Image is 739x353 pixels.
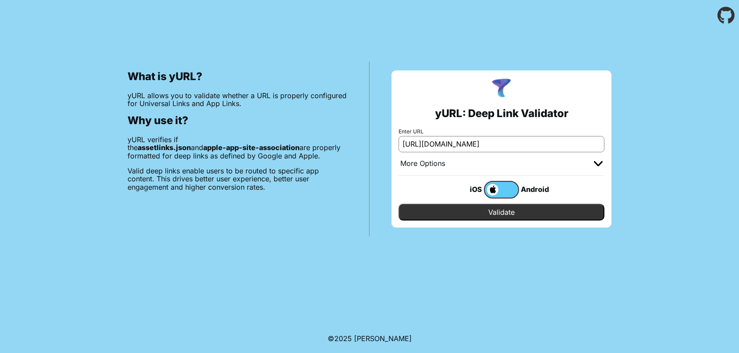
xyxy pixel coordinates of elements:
[128,92,347,108] p: yURL allows you to validate whether a URL is properly configured for Universal Links and App Links.
[399,204,604,221] input: Validate
[128,70,347,83] h2: What is yURL?
[399,129,604,135] label: Enter URL
[519,184,554,195] div: Android
[203,143,300,152] b: apple-app-site-association
[449,184,484,195] div: iOS
[490,77,513,100] img: yURL Logo
[334,334,352,343] span: 2025
[128,136,347,160] p: yURL verifies if the and are properly formatted for deep links as defined by Google and Apple.
[399,136,604,152] input: e.g. https://app.chayev.com/xyx
[128,167,347,191] p: Valid deep links enable users to be routed to specific app content. This drives better user exper...
[328,324,412,353] footer: ©
[138,143,191,152] b: assetlinks.json
[435,107,568,120] h2: yURL: Deep Link Validator
[400,159,445,168] div: More Options
[354,334,412,343] a: Michael Ibragimchayev's Personal Site
[128,114,347,127] h2: Why use it?
[594,161,603,166] img: chevron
